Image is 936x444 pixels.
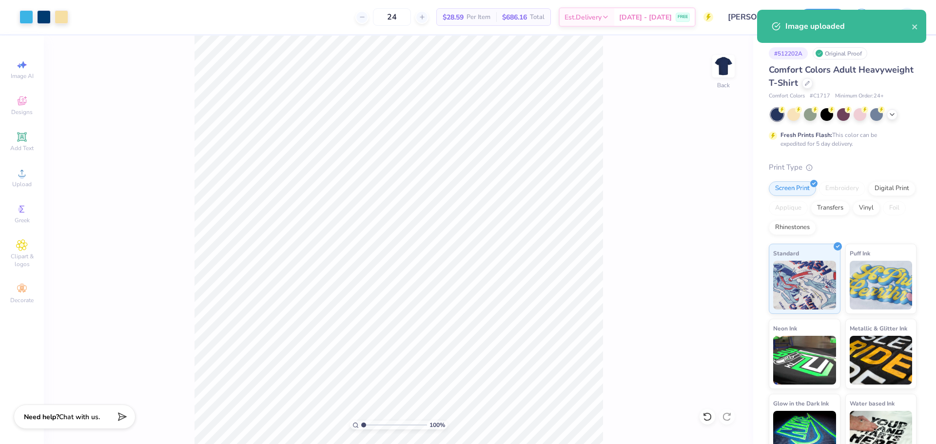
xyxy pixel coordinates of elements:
span: Chat with us. [59,412,100,422]
span: Comfort Colors Adult Heavyweight T-Shirt [769,64,914,89]
div: Digital Print [868,181,916,196]
img: Neon Ink [773,336,836,385]
span: Decorate [10,296,34,304]
div: Vinyl [853,201,880,215]
img: Metallic & Glitter Ink [850,336,913,385]
input: Untitled Design [721,7,792,27]
span: FREE [678,14,688,20]
span: 100 % [429,421,445,429]
div: This color can be expedited for 5 day delivery. [780,131,900,148]
div: Embroidery [819,181,865,196]
span: # C1717 [810,92,830,100]
div: Transfers [811,201,850,215]
span: Per Item [467,12,490,22]
img: Back [714,57,733,76]
div: Screen Print [769,181,816,196]
button: close [912,20,918,32]
div: Foil [883,201,906,215]
strong: Need help? [24,412,59,422]
span: Greek [15,216,30,224]
span: Minimum Order: 24 + [835,92,884,100]
div: Original Proof [813,47,867,59]
div: # 512202A [769,47,808,59]
span: Neon Ink [773,323,797,333]
span: Total [530,12,545,22]
span: Est. Delivery [565,12,602,22]
div: Rhinestones [769,220,816,235]
input: – – [373,8,411,26]
span: Comfort Colors [769,92,805,100]
span: $28.59 [443,12,464,22]
span: Puff Ink [850,248,870,258]
span: Designs [11,108,33,116]
strong: Fresh Prints Flash: [780,131,832,139]
img: Standard [773,261,836,309]
div: Applique [769,201,808,215]
div: Print Type [769,162,916,173]
span: [DATE] - [DATE] [619,12,672,22]
span: $686.16 [502,12,527,22]
span: Water based Ink [850,398,895,408]
div: Image uploaded [785,20,912,32]
span: Metallic & Glitter Ink [850,323,907,333]
span: Glow in the Dark Ink [773,398,829,408]
div: Back [717,81,730,90]
span: Image AI [11,72,34,80]
span: Upload [12,180,32,188]
img: Puff Ink [850,261,913,309]
span: Clipart & logos [5,252,39,268]
span: Standard [773,248,799,258]
span: Add Text [10,144,34,152]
